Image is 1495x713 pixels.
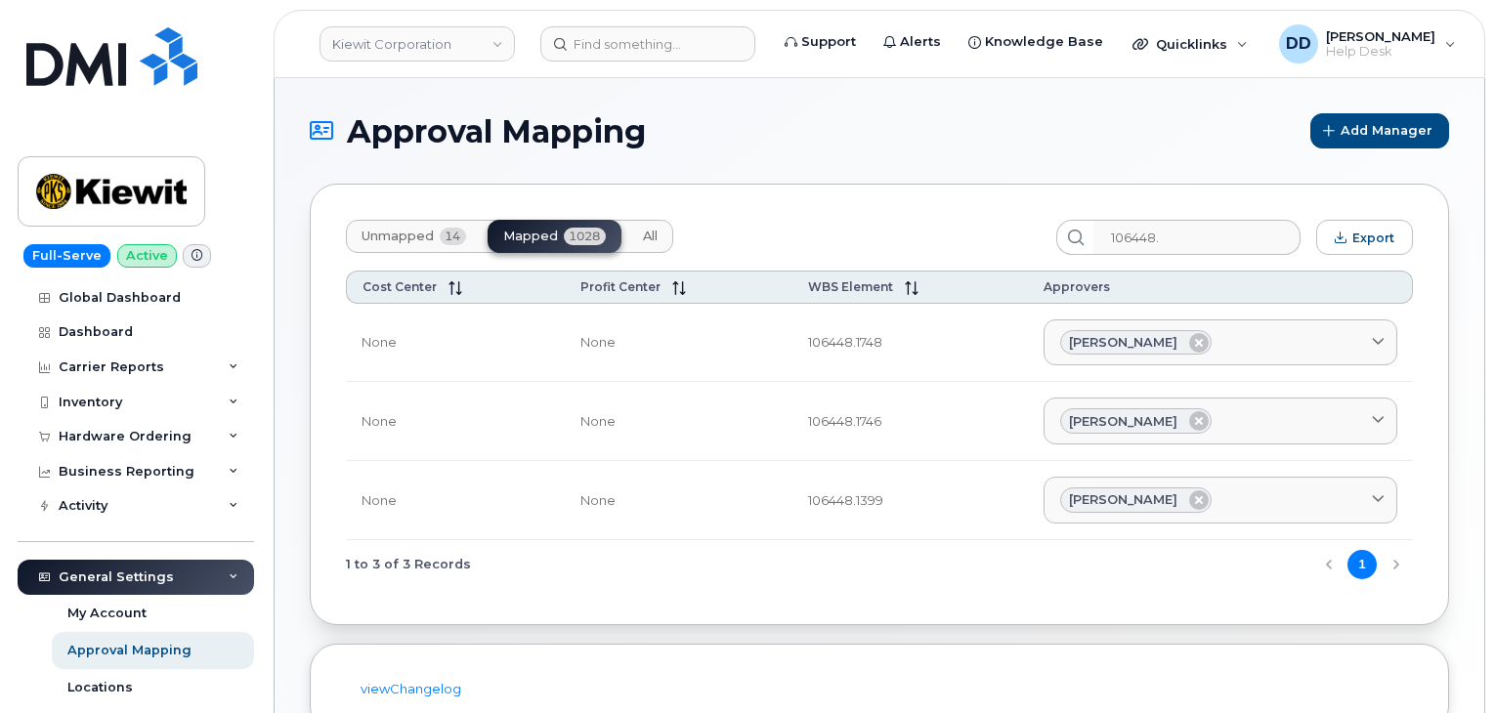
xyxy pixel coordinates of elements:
[362,229,434,244] span: Unmapped
[347,114,646,148] span: Approval Mapping
[1093,220,1301,255] input: Search...
[1410,628,1480,698] iframe: Messenger Launcher
[1044,279,1110,294] span: Approvers
[1044,319,1397,366] a: [PERSON_NAME]
[1347,550,1377,579] button: Page 1
[1069,333,1177,352] span: [PERSON_NAME]
[565,382,792,461] td: None
[1044,477,1397,524] a: [PERSON_NAME]
[792,304,1028,383] td: 106448.1748
[440,228,466,245] span: 14
[643,229,658,244] span: All
[792,382,1028,461] td: 106448.1746
[1341,121,1432,140] span: Add Manager
[361,681,461,696] a: viewChangelog
[565,461,792,540] td: None
[808,279,893,294] span: WBS Element
[346,461,565,540] td: None
[363,279,437,294] span: Cost Center
[1310,113,1449,148] button: Add Manager
[792,461,1028,540] td: 106448.1399
[1044,398,1397,444] a: [PERSON_NAME]
[1069,490,1177,509] span: [PERSON_NAME]
[580,279,661,294] span: Profit Center
[346,304,565,383] td: None
[1352,231,1394,245] span: Export
[346,382,565,461] td: None
[1069,412,1177,431] span: [PERSON_NAME]
[346,550,471,579] span: 1 to 3 of 3 Records
[565,304,792,383] td: None
[1316,220,1413,255] button: Export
